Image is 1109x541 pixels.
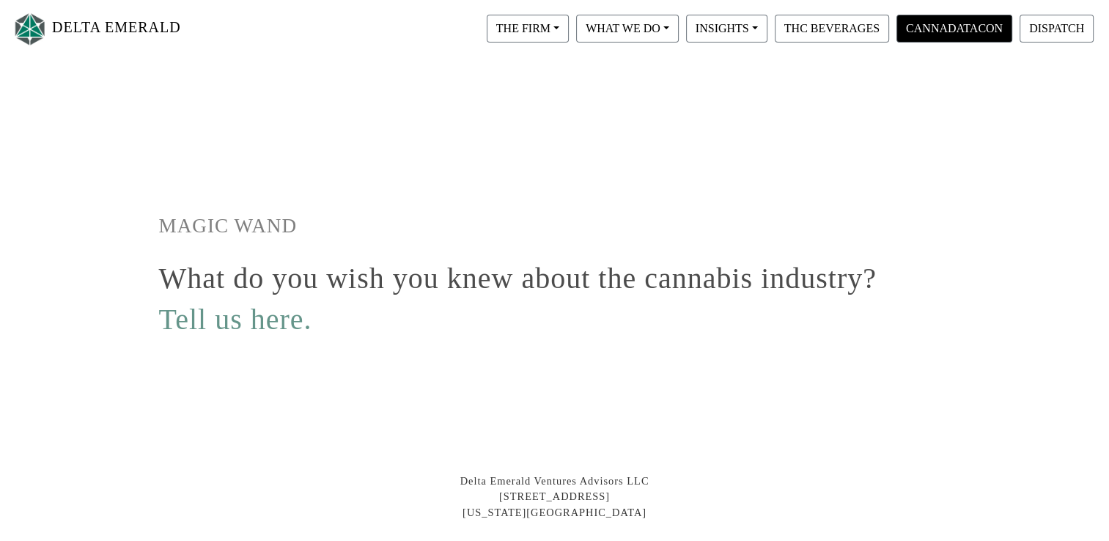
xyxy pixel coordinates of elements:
h1: What do you wish you knew about the cannabis industry? [159,261,951,296]
button: WHAT WE DO [576,15,679,43]
button: CANNADATACON [896,15,1012,43]
a: THC BEVERAGES [771,21,893,34]
button: INSIGHTS [686,15,767,43]
h1: MAGIC WAND [159,214,951,238]
a: Tell us here. [159,303,312,336]
a: DELTA EMERALD [12,6,181,52]
button: THC BEVERAGES [775,15,889,43]
img: Logo [12,10,48,48]
button: THE FIRM [487,15,569,43]
a: DISPATCH [1016,21,1097,34]
button: DISPATCH [1020,15,1094,43]
div: Delta Emerald Ventures Advisors LLC [STREET_ADDRESS] [US_STATE][GEOGRAPHIC_DATA] [148,474,962,521]
a: CANNADATACON [893,21,1016,34]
